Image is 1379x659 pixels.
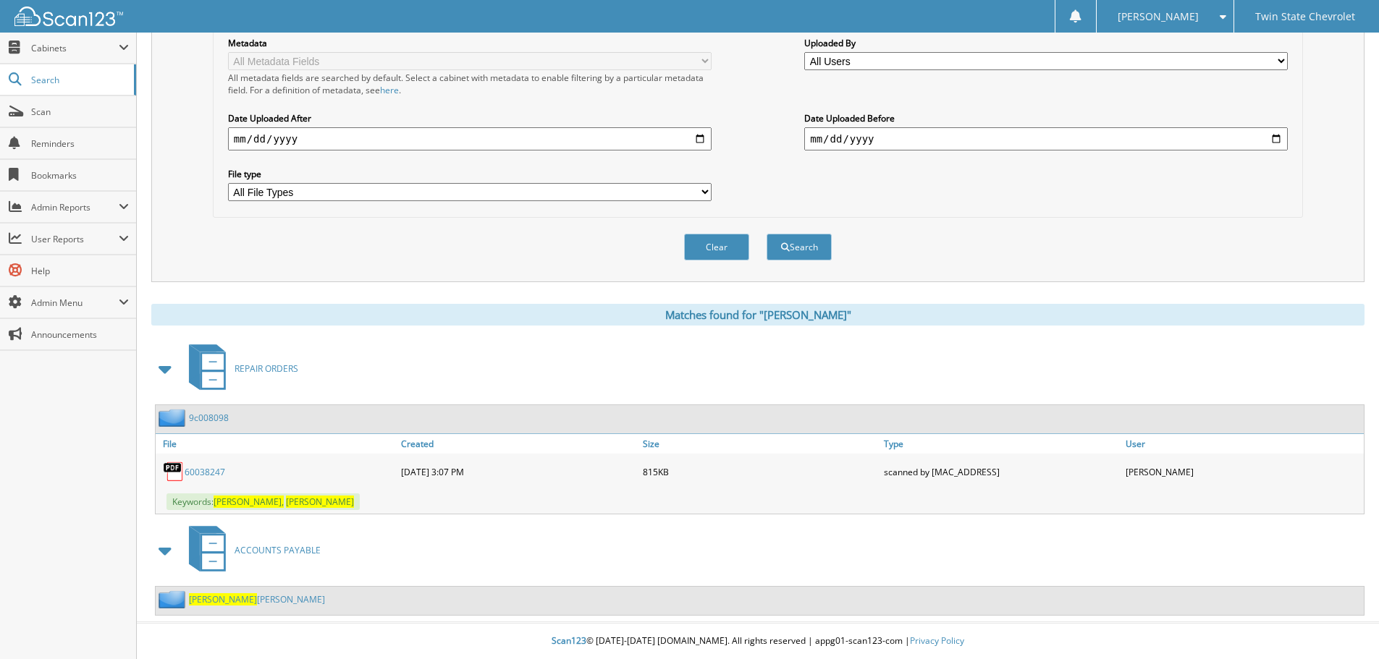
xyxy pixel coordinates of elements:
span: Scan123 [552,634,586,647]
span: Reminders [31,137,129,150]
div: All metadata fields are searched by default. Select a cabinet with metadata to enable filtering b... [228,72,712,96]
label: Metadata [228,37,712,49]
span: [PERSON_NAME] [189,593,257,605]
a: Size [639,434,881,454]
span: Admin Reports [31,201,119,213]
span: [PERSON_NAME] [286,496,354,508]
a: REPAIR ORDERS [180,340,298,397]
a: 60038247 [185,466,225,478]
span: ACCOUNTS PAYABLE [235,544,321,556]
span: Help [31,265,129,277]
span: Announcements [31,328,129,341]
span: [PERSON_NAME] [1118,12,1199,21]
img: folder2.png [159,590,189,608]
span: Scan [31,106,129,118]
a: User [1122,434,1364,454]
iframe: Chat Widget [1307,590,1379,659]
label: Uploaded By [804,37,1288,49]
button: Search [767,234,832,260]
label: File type [228,168,712,180]
span: Twin State Chevrolet [1255,12,1355,21]
label: Date Uploaded After [228,112,712,124]
a: File [156,434,397,454]
span: User Reports [31,233,119,245]
a: Privacy Policy [910,634,964,647]
a: ACCOUNTS PAYABLE [180,522,321,579]
div: [PERSON_NAME] [1122,457,1364,486]
span: Bookmarks [31,169,129,182]
img: folder2.png [159,409,189,427]
a: [PERSON_NAME][PERSON_NAME] [189,593,325,605]
span: Search [31,74,127,86]
div: 815KB [639,457,881,486]
span: [PERSON_NAME], [214,496,284,508]
a: 9c008098 [189,412,229,424]
div: © [DATE]-[DATE] [DOMAIN_NAME]. All rights reserved | appg01-scan123-com | [137,624,1379,659]
a: here [380,84,399,96]
a: Created [397,434,639,454]
img: PDF.png [163,461,185,482]
a: Type [880,434,1122,454]
input: start [228,127,712,150]
img: scan123-logo-white.svg [14,7,123,26]
span: Cabinets [31,42,119,54]
span: Admin Menu [31,297,119,309]
div: [DATE] 3:07 PM [397,457,639,486]
span: REPAIR ORDERS [235,362,298,375]
div: Matches found for "[PERSON_NAME]" [151,304,1365,326]
input: end [804,127,1288,150]
button: Clear [684,234,749,260]
label: Date Uploaded Before [804,112,1288,124]
span: Keywords: [166,493,360,510]
div: scanned by [MAC_ADDRESS] [880,457,1122,486]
